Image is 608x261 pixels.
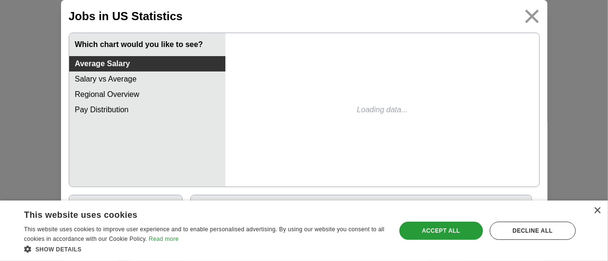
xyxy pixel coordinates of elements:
[399,222,483,240] div: Accept all
[69,102,226,118] a: Pay Distribution
[69,8,183,25] h2: Jobs in US Statistics
[24,206,361,221] div: This website uses cookies
[225,33,539,187] div: Loading data...
[24,244,385,254] div: Show details
[24,226,385,242] span: This website uses cookies to improve user experience and to enable personalised advertising. By u...
[69,71,226,87] a: Salary vs Average
[191,195,532,219] h3: Top 5 Companies Hiring
[69,56,226,71] a: Average Salary
[149,236,179,242] a: Read more, opens a new window
[69,87,226,102] a: Regional Overview
[69,33,226,56] h3: Which chart would you like to see?
[521,6,543,27] img: icon_close.svg
[36,246,82,253] span: Show details
[69,195,182,219] h3: Average Current Salary
[594,207,601,214] div: Close
[490,222,576,240] div: Decline all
